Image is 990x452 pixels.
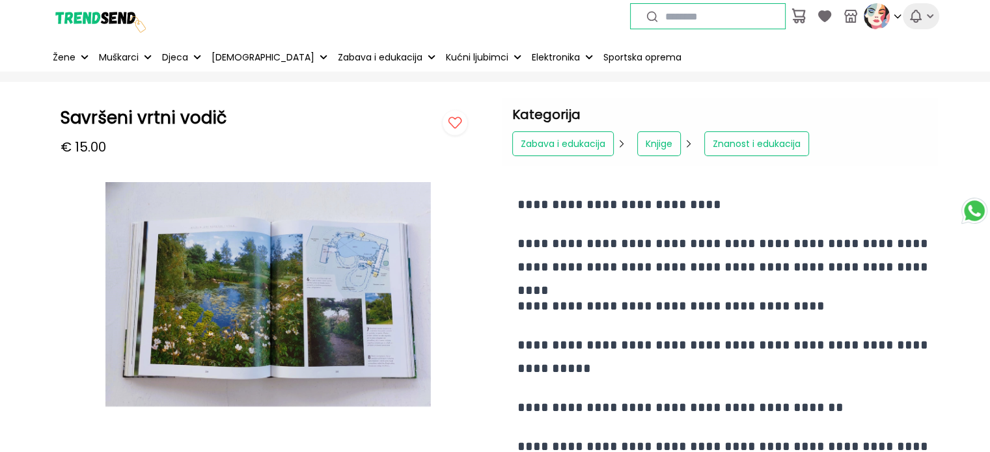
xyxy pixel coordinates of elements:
[61,108,407,127] h1: Savršeni vrtni vodič
[439,108,471,139] img: follow button
[446,51,508,64] p: Kućni ljubimci
[532,51,580,64] p: Elektronika
[512,108,928,121] h2: Kategorija
[637,131,681,156] a: Knjige
[96,43,154,72] button: Muškarci
[99,51,139,64] p: Muškarci
[338,51,422,64] p: Zabava i edukacija
[162,51,188,64] p: Djeca
[50,43,91,72] button: Žene
[335,43,438,72] button: Zabava i edukacija
[443,43,524,72] button: Kućni ljubimci
[159,43,204,72] button: Djeca
[53,51,76,64] p: Žene
[209,43,330,72] button: [DEMOGRAPHIC_DATA]
[601,43,684,72] a: Sportska oprema
[105,182,431,406] img: Savršeni vrtni vodič
[864,3,890,29] img: profile picture
[61,138,106,156] p: € 15.00
[512,131,614,156] a: Zabava i edukacija
[704,131,809,156] a: Znanost i edukacija
[529,43,596,72] button: Elektronika
[212,51,314,64] p: [DEMOGRAPHIC_DATA]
